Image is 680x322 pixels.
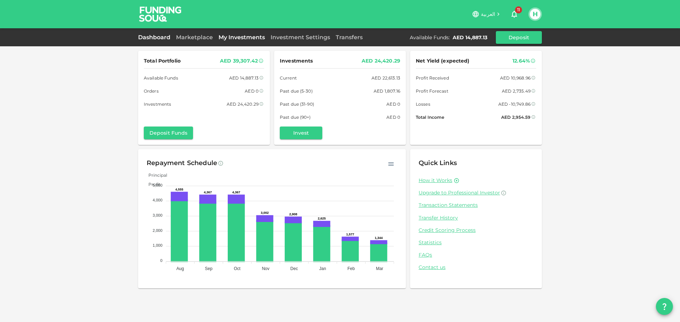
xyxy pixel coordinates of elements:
[262,266,269,271] tspan: Nov
[216,34,268,41] a: My Investments
[220,57,258,65] div: AED 39,307.42
[143,172,167,178] span: Principal
[416,57,470,65] span: Net Yield (expected)
[147,158,217,169] div: Repayment Schedule
[280,100,314,108] span: Past due (31-90)
[419,202,533,209] a: Transaction Statements
[498,100,531,108] div: AED -10,749.86
[502,87,531,95] div: AED 2,735.49
[416,74,449,82] span: Profit Received
[143,182,160,187] span: Profit
[419,239,533,246] a: Statistics
[656,298,673,315] button: question
[144,87,159,95] span: Orders
[144,127,193,139] button: Deposit Funds
[419,264,533,271] a: Contact us
[333,34,365,41] a: Transfers
[416,113,444,121] span: Total Income
[416,100,430,108] span: Losses
[176,266,184,271] tspan: Aug
[500,74,531,82] div: AED 10,968.96
[144,57,181,65] span: Total Portfolio
[386,113,400,121] div: AED 0
[512,57,530,65] div: 12.64%
[280,113,311,121] span: Past due (90+)
[144,74,178,82] span: Available Funds
[280,74,297,82] span: Current
[515,6,522,13] span: 11
[153,213,163,217] tspan: 3,000
[205,266,213,271] tspan: Sep
[410,34,450,41] div: Available Funds :
[347,266,355,271] tspan: Feb
[372,74,400,82] div: AED 22,613.13
[290,266,298,271] tspan: Dec
[419,177,452,184] a: How it Works
[496,31,542,44] button: Deposit
[319,266,326,271] tspan: Jan
[507,7,521,21] button: 11
[138,34,173,41] a: Dashboard
[144,100,171,108] span: Investments
[153,183,163,187] tspan: 5,000
[419,159,457,167] span: Quick Links
[419,189,500,196] span: Upgrade to Professional Investor
[386,100,400,108] div: AED 0
[153,228,163,233] tspan: 2,000
[160,258,162,263] tspan: 0
[481,11,495,17] span: العربية
[229,74,259,82] div: AED 14,887.13
[153,198,163,202] tspan: 4,000
[530,9,540,19] button: H
[419,252,533,258] a: FAQs
[268,34,333,41] a: Investment Settings
[245,87,259,95] div: AED 0
[280,127,322,139] button: Invest
[419,227,533,234] a: Credit Scoring Process
[280,87,313,95] span: Past due (5-30)
[173,34,216,41] a: Marketplace
[227,100,259,108] div: AED 24,420.29
[416,87,448,95] span: Profit Forecast
[376,266,383,271] tspan: Mar
[280,57,313,65] span: Investments
[374,87,400,95] div: AED 1,807.16
[419,189,533,196] a: Upgrade to Professional Investor
[419,215,533,221] a: Transfer History
[501,113,531,121] div: AED 2,954.59
[453,34,487,41] div: AED 14,887.13
[362,57,400,65] div: AED 24,420.29
[153,243,163,247] tspan: 1,000
[234,266,240,271] tspan: Oct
